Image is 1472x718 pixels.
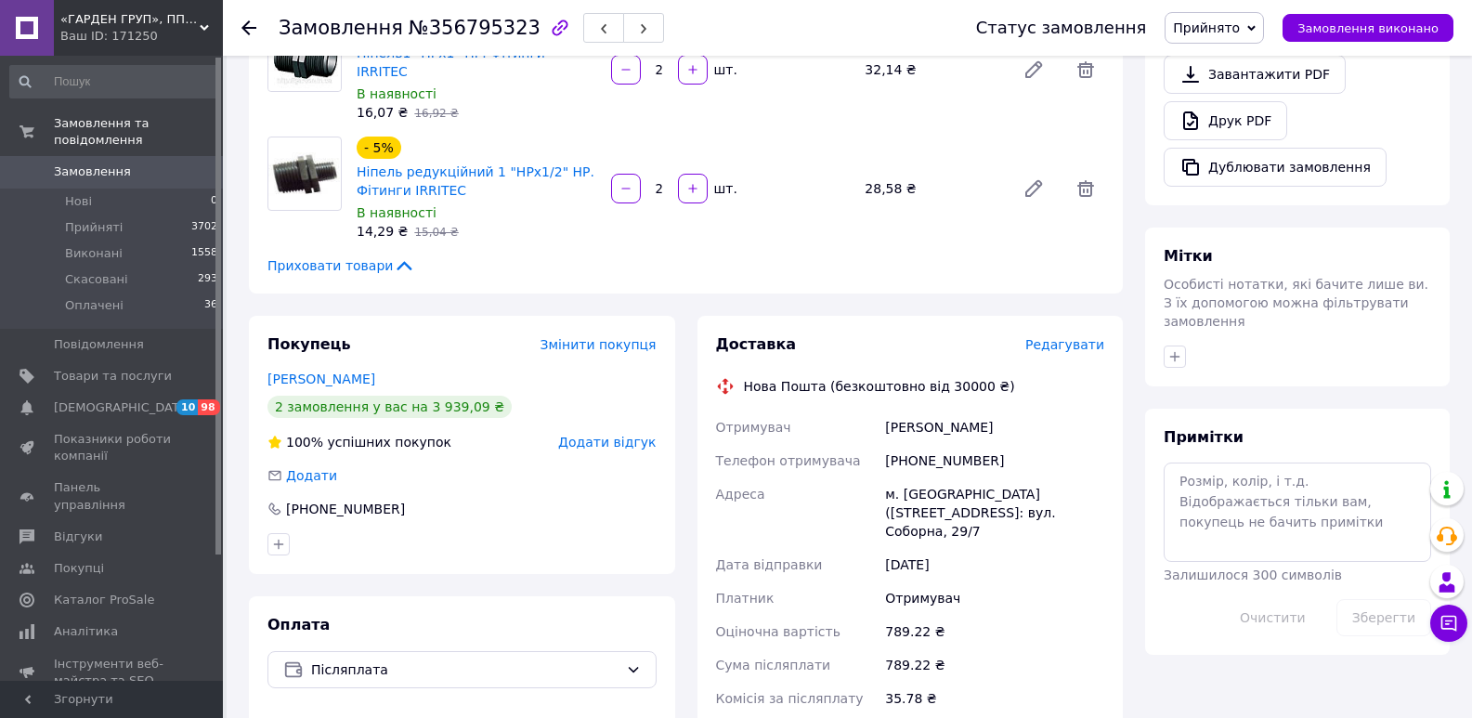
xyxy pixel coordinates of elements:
div: шт. [710,179,739,198]
span: Сума післяплати [716,658,831,672]
span: 16,92 ₴ [414,107,458,120]
span: Замовлення виконано [1297,21,1439,35]
span: Оплачені [65,297,124,314]
span: Отримувач [716,420,791,435]
span: Змінити покупця [541,337,657,352]
span: Дата відправки [716,557,823,572]
span: Виконані [65,245,123,262]
span: Видалити [1067,51,1104,88]
span: Доставка [716,335,797,353]
span: В наявності [357,205,436,220]
div: шт. [710,60,739,79]
div: 35.78 ₴ [881,682,1108,715]
div: Нова Пошта (безкоштовно від 30000 ₴) [739,377,1020,396]
span: 16,07 ₴ [357,105,408,120]
span: Комісія за післяплату [716,691,864,706]
a: Ніпель редукційний 1 "НРх1/2" НР. Фітинги IRRITEC [357,164,594,198]
span: Товари та послуги [54,368,172,385]
span: Мітки [1164,247,1213,265]
a: Завантажити PDF [1164,55,1346,94]
div: 789.22 ₴ [881,648,1108,682]
div: Повернутися назад [241,19,256,37]
span: Оціночна вартість [716,624,840,639]
span: Скасовані [65,271,128,288]
span: 3702 [191,219,217,236]
span: 293 [198,271,217,288]
button: Замовлення виконано [1283,14,1453,42]
span: Прийнято [1173,20,1240,35]
span: 36 [204,297,217,314]
span: Замовлення [279,17,403,39]
div: [PHONE_NUMBER] [284,500,407,518]
span: №356795323 [409,17,541,39]
button: Дублювати замовлення [1164,148,1387,187]
div: Статус замовлення [976,19,1147,37]
span: Нові [65,193,92,210]
span: Замовлення та повідомлення [54,115,223,149]
span: Додати відгук [558,435,656,450]
span: Панель управління [54,479,172,513]
span: Особисті нотатки, які бачите лише ви. З їх допомогою можна фільтрувати замовлення [1164,277,1428,329]
span: Відгуки [54,529,102,545]
a: Редагувати [1015,170,1052,207]
input: Пошук [9,65,219,98]
span: Покупець [267,335,351,353]
span: Залишилося 300 символів [1164,568,1342,582]
button: Чат з покупцем [1430,605,1467,642]
span: В наявності [357,86,436,101]
span: Видалити [1067,170,1104,207]
div: 28,58 ₴ [857,176,1008,202]
div: Отримувач [881,581,1108,615]
div: [DATE] [881,548,1108,581]
span: 15,04 ₴ [414,226,458,239]
div: [PHONE_NUMBER] [881,444,1108,477]
div: - 5% [357,137,401,159]
div: 2 замовлення у вас на 3 939,09 ₴ [267,396,512,418]
span: Післяплата [311,659,619,680]
span: 100% [286,435,323,450]
div: 32,14 ₴ [857,57,1008,83]
span: Примітки [1164,428,1244,446]
span: Аналітика [54,623,118,640]
span: 14,29 ₴ [357,224,408,239]
span: 10 [176,399,198,415]
span: 0 [211,193,217,210]
span: Покупці [54,560,104,577]
span: Показники роботи компанії [54,431,172,464]
span: Оплата [267,616,330,633]
a: [PERSON_NAME] [267,372,375,386]
div: Ваш ID: 171250 [60,28,223,45]
span: 1558 [191,245,217,262]
span: «ГАРДЕН ГРУП», ПП Продаж обладнання в магазині, проєктування систем поливу, відправка по Україні [60,11,200,28]
div: [PERSON_NAME] [881,411,1108,444]
span: Платник [716,591,775,606]
a: Редагувати [1015,51,1052,88]
span: 98 [198,399,219,415]
span: Прийняті [65,219,123,236]
span: Каталог ProSale [54,592,154,608]
span: Телефон отримувача [716,453,861,468]
span: Додати [286,468,337,483]
a: Друк PDF [1164,101,1287,140]
span: Приховати товари [267,256,415,275]
div: успішних покупок [267,433,451,451]
span: Інструменти веб-майстра та SEO [54,656,172,689]
span: Адреса [716,487,765,502]
img: Ніпель редукційний 1 "НРх1/2" НР. Фітинги IRRITEC [268,152,341,196]
div: м. [GEOGRAPHIC_DATA] ([STREET_ADDRESS]: вул. Соборна, 29/7 [881,477,1108,548]
span: Повідомлення [54,336,144,353]
span: [DEMOGRAPHIC_DATA] [54,399,191,416]
span: Редагувати [1025,337,1104,352]
div: 789.22 ₴ [881,615,1108,648]
span: Замовлення [54,163,131,180]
